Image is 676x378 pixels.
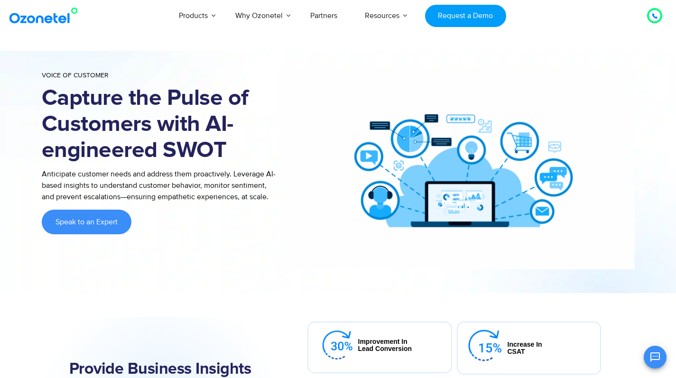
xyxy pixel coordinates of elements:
a: Speak to an Expert [42,210,131,234]
div: Improvement in lead conversion [358,338,412,352]
div: Increase in CSAT [508,341,542,355]
h1: Capture the Pulse of Customers with AI-engineered SWOT [42,85,279,164]
p: Anticipate customer needs and address them proactively. Leverage AI-based insights to understand ... [42,168,279,203]
a: Request a Demo [425,5,506,27]
span: Voice of Customer [42,71,109,79]
span: Speak to an Expert [56,218,118,226]
button: Open chat [644,346,667,369]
